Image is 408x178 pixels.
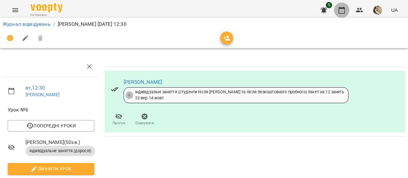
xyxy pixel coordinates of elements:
[126,91,133,99] div: 6
[3,21,51,27] a: Журнал відвідувань
[132,111,157,129] button: Скасувати
[391,7,398,13] span: UA
[25,148,95,154] span: Індивідуальне заняття (дорослі)
[326,2,332,8] span: 5
[135,89,344,101] div: Індивідуальні заняття (студенти після [PERSON_NAME] та після безкоштовного пробного) пакет на 12 ...
[389,4,400,16] button: UA
[135,120,154,126] span: Скасувати
[25,92,60,97] a: [PERSON_NAME]
[25,139,94,146] span: [PERSON_NAME] ( 50 хв. )
[31,13,62,17] span: For Business
[3,20,405,28] nav: breadcrumb
[53,20,55,28] li: /
[31,3,62,12] img: Voopty Logo
[58,20,127,28] p: [PERSON_NAME] [DATE] 12:30
[25,85,45,91] a: вт , 12:30
[13,122,89,130] span: Попередні уроки
[106,111,132,129] button: Прогул
[8,3,23,18] button: Menu
[373,6,382,15] img: 3379ed1806cda47daa96bfcc4923c7ab.jpg
[113,120,125,126] span: Прогул
[124,79,162,85] a: [PERSON_NAME]
[8,120,94,132] button: Попередні уроки
[8,163,94,174] button: Змінити урок
[13,165,89,173] span: Змінити урок
[8,106,94,114] span: Урок №6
